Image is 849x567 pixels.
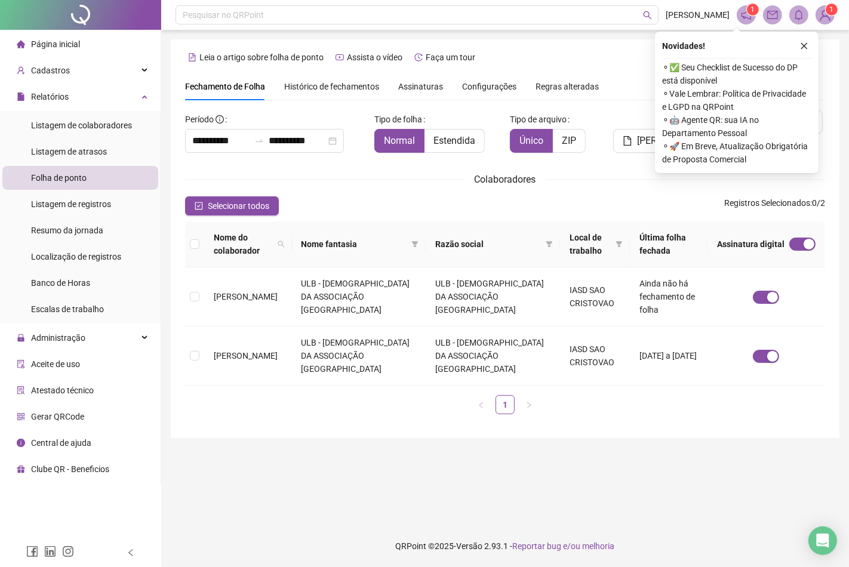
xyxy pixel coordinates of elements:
[616,241,623,248] span: filter
[639,279,695,315] span: Ainda não há fechamento de folha
[195,202,203,210] span: check-square
[161,525,849,567] footer: QRPoint © 2025 - 2.93.1 -
[724,196,825,215] span: : 0 / 2
[31,66,70,75] span: Cadastros
[496,395,515,414] li: 1
[613,129,718,153] button: [PERSON_NAME]
[475,174,536,185] span: Colaboradores
[347,53,402,62] span: Assista o vídeo
[31,199,111,209] span: Listagem de registros
[214,231,273,257] span: Nome do colaborador
[31,412,84,421] span: Gerar QRCode
[643,11,652,20] span: search
[496,396,514,414] a: 1
[284,82,379,91] span: Histórico de fechamentos
[457,541,483,551] span: Versão
[275,229,287,260] span: search
[17,439,25,447] span: info-circle
[724,198,810,208] span: Registros Selecionados
[560,267,630,326] td: IASD SAO CRISTOVAO
[519,135,543,146] span: Único
[666,8,730,21] span: [PERSON_NAME]
[62,546,74,557] span: instagram
[31,252,121,261] span: Localização de registros
[278,241,285,248] span: search
[336,53,344,61] span: youtube
[208,199,269,212] span: Selecionar todos
[411,241,419,248] span: filter
[26,546,38,557] span: facebook
[188,53,196,61] span: file-text
[31,121,132,130] span: Listagem de colaboradores
[717,238,785,251] span: Assinatura digital
[767,10,778,20] span: mail
[662,113,811,140] span: ⚬ 🤖 Agente QR: sua IA no Departamento Pessoal
[214,292,278,301] span: [PERSON_NAME]
[31,173,87,183] span: Folha de ponto
[302,238,407,251] span: Nome fantasia
[216,115,224,124] span: info-circle
[808,526,837,555] div: Open Intercom Messenger
[31,304,104,314] span: Escalas de trabalho
[31,278,90,288] span: Banco de Horas
[214,351,278,360] span: [PERSON_NAME]
[44,546,56,557] span: linkedin
[374,113,422,126] span: Tipo de folha
[800,42,808,50] span: close
[17,465,25,473] span: gift
[426,267,560,326] td: ULB - [DEMOGRAPHIC_DATA] DA ASSOCIAÇÃO [GEOGRAPHIC_DATA]
[185,196,279,215] button: Selecionar todos
[623,136,632,146] span: file
[462,82,516,91] span: Configurações
[31,333,85,343] span: Administração
[570,231,611,257] span: Local de trabalho
[254,136,264,146] span: to
[826,4,838,16] sup: Atualize o seu contato no menu Meus Dados
[31,92,69,101] span: Relatórios
[662,61,811,87] span: ⚬ ✅ Seu Checklist de Sucesso do DP está disponível
[31,39,80,49] span: Página inicial
[472,395,491,414] li: Página anterior
[185,82,265,91] span: Fechamento de Folha
[560,326,630,386] td: IASD SAO CRISTOVAO
[662,39,705,53] span: Novidades !
[630,326,707,386] td: [DATE] a [DATE]
[292,326,426,386] td: ULB - [DEMOGRAPHIC_DATA] DA ASSOCIAÇÃO [GEOGRAPHIC_DATA]
[830,5,834,14] span: 1
[31,438,91,448] span: Central de ajuda
[31,386,94,395] span: Atestado técnico
[747,4,759,16] sup: 1
[292,267,426,326] td: ULB - [DEMOGRAPHIC_DATA] DA ASSOCIAÇÃO [GEOGRAPHIC_DATA]
[31,147,107,156] span: Listagem de atrasos
[31,226,103,235] span: Resumo da jornada
[409,235,421,253] span: filter
[17,360,25,368] span: audit
[478,402,485,409] span: left
[426,326,560,386] td: ULB - [DEMOGRAPHIC_DATA] DA ASSOCIAÇÃO [GEOGRAPHIC_DATA]
[414,53,423,61] span: history
[637,134,709,148] span: [PERSON_NAME]
[433,135,475,146] span: Estendida
[519,395,539,414] button: right
[662,87,811,113] span: ⚬ Vale Lembrar: Política de Privacidade e LGPD na QRPoint
[519,395,539,414] li: Próxima página
[751,5,755,14] span: 1
[31,359,80,369] span: Aceite de uso
[17,386,25,395] span: solution
[662,140,811,166] span: ⚬ 🚀 Em Breve, Atualização Obrigatória de Proposta Comercial
[816,6,834,24] img: 65923
[613,229,625,260] span: filter
[185,115,214,124] span: Período
[17,93,25,101] span: file
[435,238,541,251] span: Razão social
[199,53,324,62] span: Leia o artigo sobre folha de ponto
[17,412,25,421] span: qrcode
[741,10,752,20] span: notification
[398,82,443,91] span: Assinaturas
[562,135,576,146] span: ZIP
[384,135,415,146] span: Normal
[254,136,264,146] span: swap-right
[127,548,135,557] span: left
[17,334,25,342] span: lock
[546,241,553,248] span: filter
